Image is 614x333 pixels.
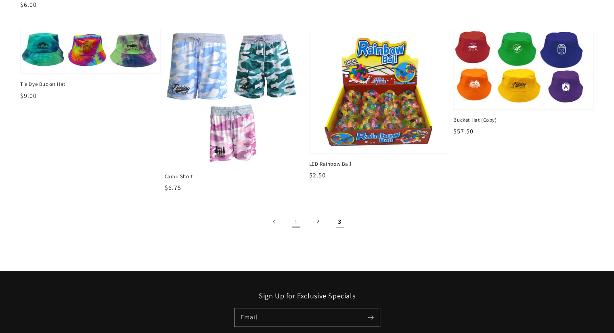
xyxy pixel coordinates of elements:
span: $6.75 [165,183,181,192]
a: Page 2 [309,213,327,231]
span: Camo Short [165,173,305,180]
img: Camo Short [165,30,305,166]
span: $9.00 [20,92,37,100]
nav: Pagination [20,213,594,231]
span: $6.00 [20,0,37,9]
span: LED Rainbow Ball [309,160,450,168]
h2: Sign Up for Exclusive Specials [20,291,594,300]
a: Page 1 [287,213,305,231]
img: Bucket Hat (Copy) [454,30,593,109]
a: Camo Short Camo Short $6.75 [165,30,305,193]
a: Previous page [266,213,283,231]
img: Tie Dye Bucket Hat [21,30,160,74]
button: Subscribe [362,308,380,326]
img: LED Rainbow Ball [310,30,449,153]
span: Bucket Hat (Copy) [453,117,594,124]
a: LED Rainbow Ball LED Rainbow Ball $2.50 [309,30,450,180]
a: Bucket Hat (Copy) Bucket Hat (Copy) $57.50 [453,30,594,136]
span: $57.50 [453,127,474,135]
span: Tie Dye Bucket Hat [20,81,161,88]
a: Tie Dye Bucket Hat Tie Dye Bucket Hat $9.00 [20,30,161,101]
span: $2.50 [309,171,326,179]
span: Page 3 [331,213,349,231]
